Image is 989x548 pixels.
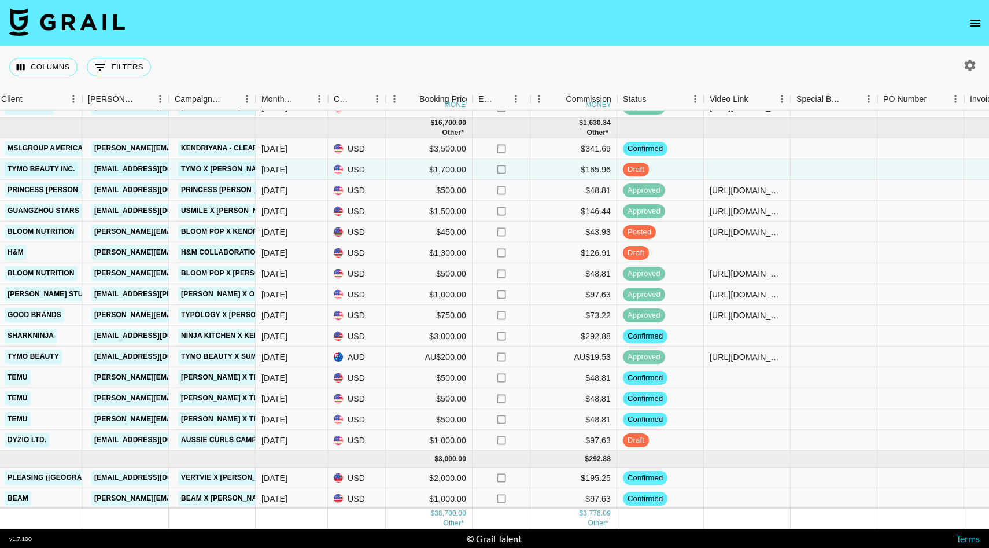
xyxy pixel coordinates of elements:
a: TYMO X [PERSON_NAME] [178,162,272,176]
button: Sort [748,91,765,107]
div: USD [328,222,386,242]
div: $43.93 [530,222,617,242]
div: Expenses: Remove Commission? [473,88,530,111]
div: AU$19.53 [530,347,617,367]
a: [PERSON_NAME][EMAIL_ADDRESS][DOMAIN_NAME] [91,491,280,506]
a: [EMAIL_ADDRESS][DOMAIN_NAME] [91,183,221,197]
span: confirmed [623,414,667,425]
button: Show filters [87,58,151,76]
button: Menu [386,90,403,108]
span: draft [623,248,649,259]
div: Month Due [261,88,294,111]
a: Bloom Pop X Kendriyana [178,225,282,239]
span: confirmed [623,373,667,384]
span: AU$ 200.00 [442,128,464,137]
a: [EMAIL_ADDRESS][PERSON_NAME][DOMAIN_NAME] [91,287,280,301]
div: $1,500.00 [386,201,473,222]
div: $500.00 [386,388,473,409]
button: Menu [152,90,169,108]
div: Sep '25 [261,289,287,300]
button: Menu [311,90,328,108]
a: Princess [PERSON_NAME] USA [5,183,125,197]
div: $48.81 [530,263,617,284]
span: confirmed [623,331,667,342]
div: https://www.tiktok.com/@juliagratton/video/7548936805991697677?lang=en [710,185,784,196]
div: Sep '25 [261,310,287,321]
button: Menu [507,90,525,108]
div: Currency [328,88,386,111]
a: [PERSON_NAME][EMAIL_ADDRESS][PERSON_NAME][DOMAIN_NAME] [91,141,339,156]
button: Menu [687,90,704,108]
a: Bloom Nutrition [5,225,78,239]
a: Bloom Pop X [PERSON_NAME] [178,266,295,281]
a: Beam [5,491,31,506]
a: TEMU [5,370,31,385]
div: Campaign (Type) [169,88,256,111]
span: approved [623,289,665,300]
span: draft [623,164,649,175]
div: Sep '25 [261,247,287,259]
a: Typology X [PERSON_NAME] [178,308,291,322]
div: $48.81 [530,180,617,201]
a: [PERSON_NAME][EMAIL_ADDRESS][PERSON_NAME][DOMAIN_NAME] [91,308,339,322]
div: Sep '25 [261,414,287,425]
a: Vertvie X [PERSON_NAME] - Strapless Bra [178,470,349,485]
div: https://www.tiktok.com/@kendriyanawilson/video/7553610492405615902?lang=en [710,226,784,238]
img: Grail Talent [9,8,125,36]
button: Menu [773,90,791,108]
div: USD [328,326,386,347]
div: $146.44 [530,201,617,222]
a: H&M Collaboration September [178,245,309,260]
span: AU$ 19.53 [586,128,608,137]
span: confirmed [623,393,667,404]
div: $2,000.00 [386,468,473,488]
div: money [585,101,611,108]
div: $1,000.00 [386,488,473,509]
span: confirmed [623,494,667,505]
button: Sort [23,91,39,107]
div: $97.63 [530,284,617,305]
div: https://www.instagram.com/p/DO7C6sfDZ2K/ [710,205,784,217]
div: Special Booking Type [796,88,844,111]
a: Kendriyana - ClearBlue UGC Content [178,141,334,156]
a: Princess [PERSON_NAME] X @juliaagratton [178,183,357,197]
div: USD [328,367,386,388]
button: Menu [860,90,877,108]
div: USD [328,305,386,326]
a: [EMAIL_ADDRESS][DOMAIN_NAME] [91,329,221,343]
div: 16,700.00 [434,118,466,128]
div: Currency [334,88,352,111]
div: USD [328,409,386,430]
a: TYMO Beauty [5,350,62,364]
a: [PERSON_NAME] X TEMU [178,370,272,385]
div: Sep '25 [261,393,287,404]
div: AUD [328,347,386,367]
div: © Grail Talent [467,533,522,545]
a: Beam X [PERSON_NAME] [178,491,273,506]
button: Sort [927,91,943,107]
a: [EMAIL_ADDRESS][DOMAIN_NAME] [91,470,221,485]
a: TEMU [5,391,31,406]
a: [EMAIL_ADDRESS][DOMAIN_NAME] [91,350,221,364]
a: [PERSON_NAME][EMAIL_ADDRESS][DOMAIN_NAME] [91,370,280,385]
div: USD [328,488,386,509]
a: TEMU [5,412,31,426]
span: approved [623,310,665,321]
button: Menu [530,90,548,108]
div: Oct '25 [261,493,287,505]
button: Sort [294,91,311,107]
div: $97.63 [530,488,617,509]
a: H&M [5,245,27,260]
a: Pleasing ([GEOGRAPHIC_DATA]) International Trade Co., Limited [5,470,261,485]
button: Menu [238,90,256,108]
div: $48.81 [530,367,617,388]
div: [PERSON_NAME] [88,88,135,111]
span: confirmed [623,473,667,484]
div: Sep '25 [261,185,287,196]
div: Sep '25 [261,372,287,384]
a: TYMO Beauty X Summer Winter [178,350,305,364]
div: $73.22 [530,305,617,326]
div: $195.25 [530,468,617,488]
button: Menu [368,90,386,108]
div: $450.00 [386,222,473,242]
